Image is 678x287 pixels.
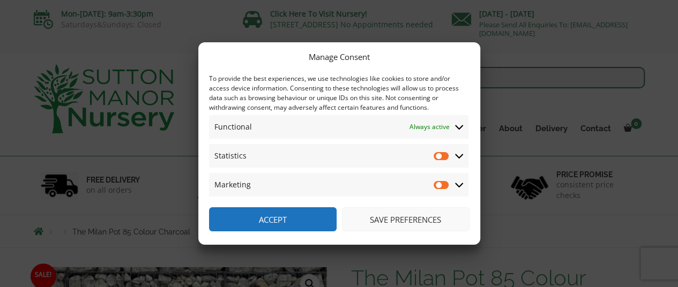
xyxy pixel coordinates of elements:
summary: Statistics [209,144,468,168]
span: Marketing [214,178,251,191]
div: To provide the best experiences, we use technologies like cookies to store and/or access device i... [209,74,468,112]
summary: Marketing [209,173,468,197]
span: Functional [214,120,252,133]
summary: Functional Always active [209,115,468,139]
span: Statistics [214,149,247,162]
button: Accept [209,207,337,231]
span: Always active [409,120,450,133]
div: Manage Consent [309,50,370,63]
button: Save preferences [342,207,470,231]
